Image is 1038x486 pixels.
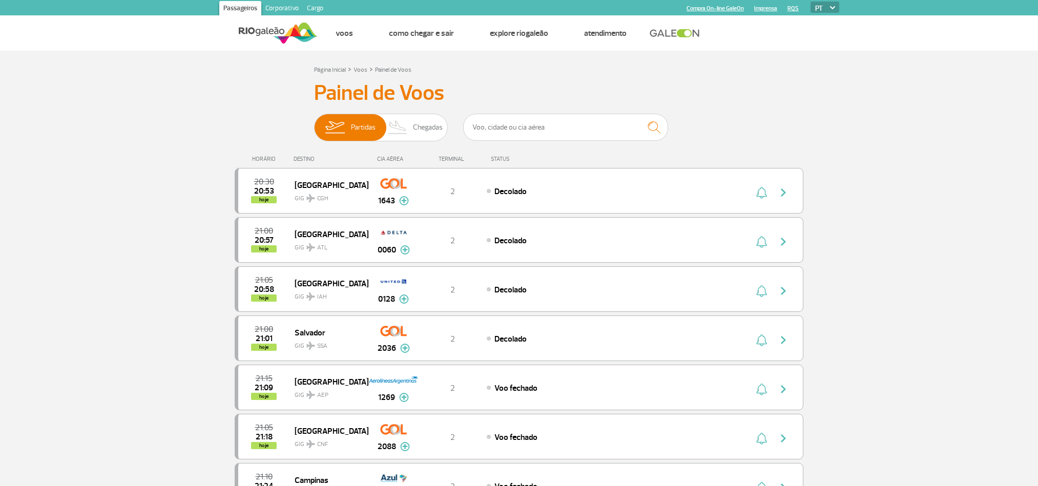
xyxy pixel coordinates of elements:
[756,383,767,395] img: sino-painel-voo.svg
[369,63,373,75] a: >
[400,245,410,255] img: mais-info-painel-voo.svg
[251,442,277,449] span: hoje
[450,334,455,344] span: 2
[787,5,799,12] a: RQS
[314,80,724,106] h3: Painel de Voos
[389,28,454,38] a: Como chegar e sair
[317,440,328,449] span: CNF
[295,277,360,290] span: [GEOGRAPHIC_DATA]
[756,236,767,248] img: sino-painel-voo.svg
[251,344,277,351] span: hoje
[317,292,327,302] span: IAH
[251,196,277,203] span: hoje
[255,237,274,244] span: 2025-09-30 20:57:07
[777,432,790,445] img: seta-direita-painel-voo.svg
[255,227,273,235] span: 2025-09-30 21:00:00
[399,393,409,402] img: mais-info-painel-voo.svg
[400,344,410,353] img: mais-info-painel-voo.svg
[238,156,294,162] div: HORÁRIO
[306,194,315,202] img: destiny_airplane.svg
[256,433,273,440] span: 2025-09-30 21:18:00
[254,187,274,195] span: 2025-09-30 20:53:00
[295,434,360,449] span: GIG
[306,342,315,350] img: destiny_airplane.svg
[306,243,315,251] img: destiny_airplane.svg
[486,156,569,162] div: STATUS
[378,293,395,305] span: 0128
[450,186,455,197] span: 2
[687,5,744,12] a: Compra On-line GaleOn
[399,294,409,304] img: mais-info-painel-voo.svg
[383,114,413,141] img: slider-desembarque
[295,287,360,302] span: GIG
[295,227,360,241] span: [GEOGRAPHIC_DATA]
[584,28,627,38] a: Atendimento
[317,243,327,252] span: ATL
[756,432,767,445] img: sino-painel-voo.svg
[306,440,315,448] img: destiny_airplane.svg
[494,236,527,246] span: Decolado
[490,28,548,38] a: Explore RIOgaleão
[303,1,327,17] a: Cargo
[777,383,790,395] img: seta-direita-painel-voo.svg
[494,186,527,197] span: Decolado
[295,326,360,339] span: Salvador
[348,63,351,75] a: >
[254,178,274,185] span: 2025-09-30 20:30:00
[400,442,410,451] img: mais-info-painel-voo.svg
[756,186,767,199] img: sino-painel-voo.svg
[777,236,790,248] img: seta-direita-painel-voo.svg
[754,5,777,12] a: Imprensa
[450,236,455,246] span: 2
[777,186,790,199] img: seta-direita-painel-voo.svg
[295,424,360,437] span: [GEOGRAPHIC_DATA]
[255,384,273,391] span: 2025-09-30 21:09:03
[306,391,315,399] img: destiny_airplane.svg
[255,326,273,333] span: 2025-09-30 21:00:00
[295,188,360,203] span: GIG
[375,66,411,74] a: Painel de Voos
[368,156,419,162] div: CIA AÉREA
[219,1,261,17] a: Passageiros
[399,196,409,205] img: mais-info-painel-voo.svg
[306,292,315,301] img: destiny_airplane.svg
[378,195,395,207] span: 1643
[494,334,527,344] span: Decolado
[256,375,273,382] span: 2025-09-30 21:15:00
[351,114,376,141] span: Partidas
[378,244,396,256] span: 0060
[256,335,273,342] span: 2025-09-30 21:01:03
[319,114,351,141] img: slider-embarque
[494,383,537,393] span: Voo fechado
[295,238,360,252] span: GIG
[378,440,396,453] span: 2088
[413,114,443,141] span: Chegadas
[256,473,273,480] span: 2025-09-30 21:10:00
[317,342,327,351] span: SSA
[317,194,328,203] span: CGH
[295,336,360,351] span: GIG
[317,391,328,400] span: AEP
[254,286,274,293] span: 2025-09-30 20:58:32
[756,285,767,297] img: sino-painel-voo.svg
[261,1,303,17] a: Corporativo
[314,66,346,74] a: Página Inicial
[295,385,360,400] span: GIG
[777,285,790,297] img: seta-direita-painel-voo.svg
[450,432,455,442] span: 2
[354,66,367,74] a: Voos
[295,375,360,388] span: [GEOGRAPHIC_DATA]
[419,156,486,162] div: TERMINAL
[494,432,537,442] span: Voo fechado
[251,294,277,302] span: hoje
[255,277,273,284] span: 2025-09-30 21:05:00
[494,285,527,295] span: Decolado
[463,114,668,141] input: Voo, cidade ou cia aérea
[295,178,360,192] span: [GEOGRAPHIC_DATA]
[251,393,277,400] span: hoje
[378,391,395,404] span: 1269
[255,424,273,431] span: 2025-09-30 21:05:00
[777,334,790,346] img: seta-direita-painel-voo.svg
[251,245,277,252] span: hoje
[756,334,767,346] img: sino-painel-voo.svg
